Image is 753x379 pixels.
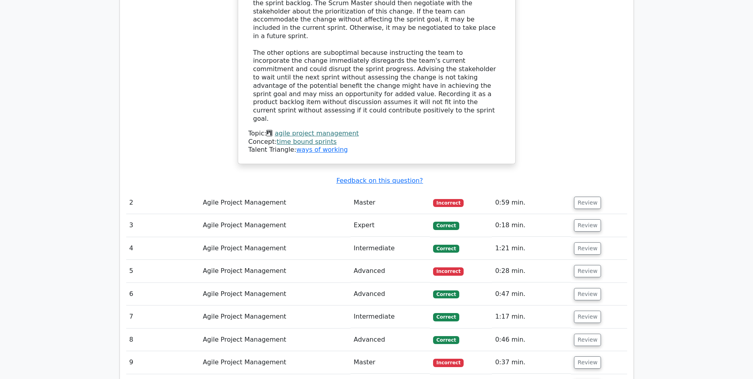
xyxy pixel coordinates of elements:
[574,288,601,300] button: Review
[126,237,200,260] td: 4
[296,146,348,153] a: ways of working
[351,329,430,351] td: Advanced
[200,214,351,237] td: Agile Project Management
[200,237,351,260] td: Agile Project Management
[126,329,200,351] td: 8
[492,351,571,374] td: 0:37 min.
[248,138,505,146] div: Concept:
[574,219,601,232] button: Review
[200,351,351,374] td: Agile Project Management
[574,242,601,255] button: Review
[492,329,571,351] td: 0:46 min.
[433,359,464,367] span: Incorrect
[248,130,505,138] div: Topic:
[492,237,571,260] td: 1:21 min.
[351,237,430,260] td: Intermediate
[200,283,351,306] td: Agile Project Management
[126,306,200,328] td: 7
[126,191,200,214] td: 2
[248,130,505,154] div: Talent Triangle:
[492,214,571,237] td: 0:18 min.
[126,283,200,306] td: 6
[200,306,351,328] td: Agile Project Management
[574,311,601,323] button: Review
[277,138,337,145] a: time bound sprints
[200,191,351,214] td: Agile Project Management
[351,283,430,306] td: Advanced
[492,283,571,306] td: 0:47 min.
[351,306,430,328] td: Intermediate
[351,260,430,282] td: Advanced
[433,245,459,253] span: Correct
[126,351,200,374] td: 9
[574,265,601,277] button: Review
[433,336,459,344] span: Correct
[126,260,200,282] td: 5
[433,290,459,298] span: Correct
[433,267,464,275] span: Incorrect
[200,329,351,351] td: Agile Project Management
[200,260,351,282] td: Agile Project Management
[275,130,359,137] a: agile project management
[492,306,571,328] td: 1:17 min.
[433,199,464,207] span: Incorrect
[492,191,571,214] td: 0:59 min.
[574,197,601,209] button: Review
[574,334,601,346] button: Review
[126,214,200,237] td: 3
[433,222,459,230] span: Correct
[433,313,459,321] span: Correct
[574,356,601,369] button: Review
[351,191,430,214] td: Master
[351,351,430,374] td: Master
[492,260,571,282] td: 0:28 min.
[351,214,430,237] td: Expert
[336,177,423,184] a: Feedback on this question?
